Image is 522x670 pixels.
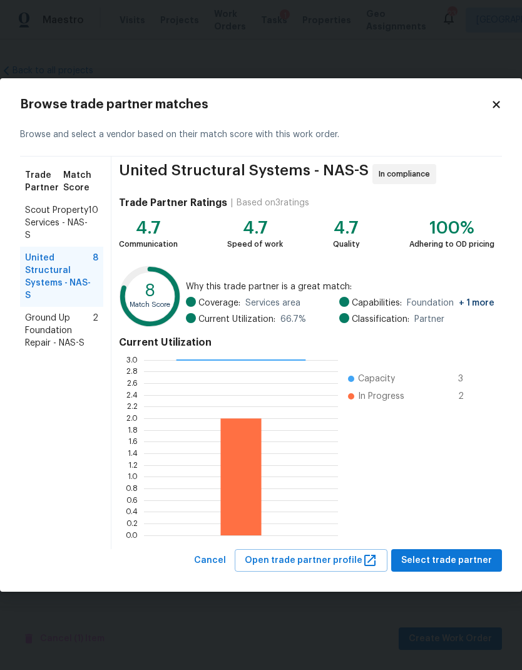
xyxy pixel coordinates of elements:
[25,169,63,194] span: Trade Partner
[227,197,237,209] div: |
[189,549,231,572] button: Cancel
[379,168,435,180] span: In compliance
[25,312,93,349] span: Ground Up Foundation Repair - NAS-S
[352,297,402,309] span: Capabilities:
[145,282,155,299] text: 8
[119,197,227,209] h4: Trade Partner Ratings
[128,438,138,445] text: 1.6
[126,415,138,422] text: 2.0
[93,252,98,302] span: 8
[126,485,138,492] text: 0.8
[352,313,409,326] span: Classification:
[126,368,138,375] text: 2.8
[128,473,138,480] text: 1.0
[126,531,138,539] text: 0.0
[88,204,98,242] span: 10
[127,379,138,387] text: 2.6
[126,391,138,398] text: 2.4
[127,403,138,410] text: 2.2
[245,297,300,309] span: Services area
[126,520,138,527] text: 0.2
[401,553,492,569] span: Select trade partner
[280,313,306,326] span: 66.7 %
[391,549,502,572] button: Select trade partner
[25,252,93,302] span: United Structural Systems - NAS-S
[235,549,387,572] button: Open trade partner profile
[409,238,494,250] div: Adhering to OD pricing
[128,426,138,433] text: 1.8
[126,508,138,515] text: 0.4
[186,281,494,293] span: Why this trade partner is a great match:
[237,197,309,209] div: Based on 3 ratings
[358,373,395,385] span: Capacity
[458,373,478,385] span: 3
[126,356,138,363] text: 3.0
[128,461,138,468] text: 1.2
[128,450,138,457] text: 1.4
[198,297,240,309] span: Coverage:
[458,390,478,403] span: 2
[245,553,377,569] span: Open trade partner profile
[227,222,283,234] div: 4.7
[333,222,360,234] div: 4.7
[93,312,98,349] span: 2
[227,238,283,250] div: Speed of work
[407,297,494,309] span: Foundation
[333,238,360,250] div: Quality
[414,313,444,326] span: Partner
[63,169,98,194] span: Match Score
[20,98,491,111] h2: Browse trade partner matches
[119,222,178,234] div: 4.7
[25,204,88,242] span: Scout Property Services - NAS-S
[409,222,494,234] div: 100%
[119,336,494,349] h4: Current Utilization
[459,299,494,307] span: + 1 more
[198,313,275,326] span: Current Utilization:
[119,238,178,250] div: Communication
[358,390,404,403] span: In Progress
[130,301,170,308] text: Match Score
[20,113,502,157] div: Browse and select a vendor based on their match score with this work order.
[119,164,369,184] span: United Structural Systems - NAS-S
[194,553,226,569] span: Cancel
[126,496,138,503] text: 0.6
